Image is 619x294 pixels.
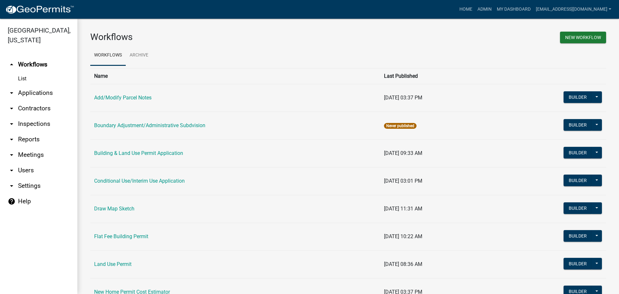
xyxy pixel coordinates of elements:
[494,3,533,15] a: My Dashboard
[384,178,422,184] span: [DATE] 03:01 PM
[564,258,592,269] button: Builder
[8,120,15,128] i: arrow_drop_down
[475,3,494,15] a: Admin
[8,61,15,68] i: arrow_drop_up
[564,202,592,214] button: Builder
[564,147,592,158] button: Builder
[564,91,592,103] button: Builder
[564,119,592,131] button: Builder
[90,45,126,66] a: Workflows
[8,198,15,205] i: help
[8,105,15,112] i: arrow_drop_down
[8,182,15,190] i: arrow_drop_down
[8,89,15,97] i: arrow_drop_down
[94,233,148,239] a: Flat Fee Building Permit
[94,95,152,101] a: Add/Modify Parcel Notes
[384,123,417,129] span: Never published
[564,175,592,186] button: Builder
[384,150,422,156] span: [DATE] 09:33 AM
[384,206,422,212] span: [DATE] 11:31 AM
[90,32,343,43] h3: Workflows
[380,68,492,84] th: Last Published
[94,122,205,128] a: Boundary Adjustment/Administrative Subdvision
[126,45,152,66] a: Archive
[94,178,185,184] a: Conditional Use/Interim Use Application
[8,136,15,143] i: arrow_drop_down
[90,68,380,84] th: Name
[94,150,183,156] a: Building & Land Use Permit Application
[94,206,134,212] a: Draw Map Sketch
[384,261,422,267] span: [DATE] 08:36 AM
[560,32,606,43] button: New Workflow
[8,151,15,159] i: arrow_drop_down
[384,95,422,101] span: [DATE] 03:37 PM
[94,261,132,267] a: Land Use Permit
[457,3,475,15] a: Home
[384,233,422,239] span: [DATE] 10:22 AM
[533,3,614,15] a: [EMAIL_ADDRESS][DOMAIN_NAME]
[564,230,592,242] button: Builder
[8,167,15,174] i: arrow_drop_down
